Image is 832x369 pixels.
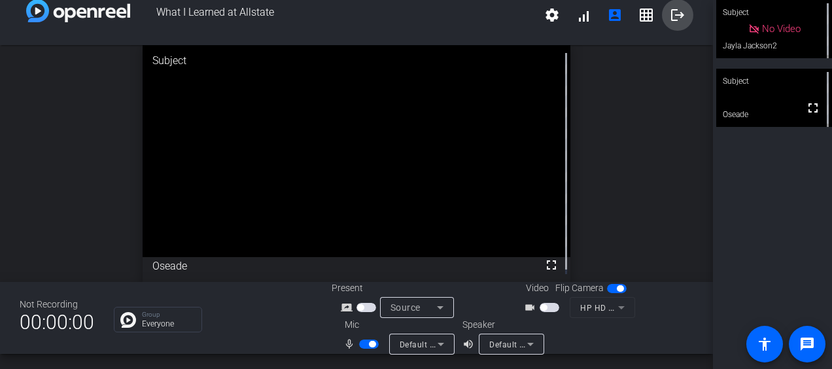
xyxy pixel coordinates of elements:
span: Default - Microphone Array (Intel® Smart Sound Technology for Digital Microphones) [400,339,724,349]
mat-icon: message [799,336,815,352]
div: Not Recording [20,298,94,311]
mat-icon: mic_none [343,336,359,352]
div: Speaker [462,318,541,332]
img: Chat Icon [120,312,136,328]
mat-icon: screen_share_outline [341,300,356,315]
span: Source [390,302,421,313]
mat-icon: volume_up [462,336,478,352]
mat-icon: grid_on [638,7,654,23]
span: Video [526,281,549,295]
mat-icon: fullscreen [544,257,559,273]
span: 00:00:00 [20,306,94,338]
div: Mic [332,318,462,332]
p: Group [142,311,195,318]
mat-icon: account_box [607,7,623,23]
p: Everyone [142,320,195,328]
mat-icon: fullscreen [805,100,821,116]
div: Subject [143,43,570,79]
mat-icon: videocam_outline [524,300,540,315]
div: Present [332,281,462,295]
mat-icon: accessibility [757,336,772,352]
div: Subject [716,69,832,94]
mat-icon: settings [544,7,560,23]
mat-icon: logout [670,7,685,23]
span: No Video [762,23,801,35]
span: Flip Camera [555,281,604,295]
span: Default - Speakers (Realtek(R) Audio) [489,339,631,349]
